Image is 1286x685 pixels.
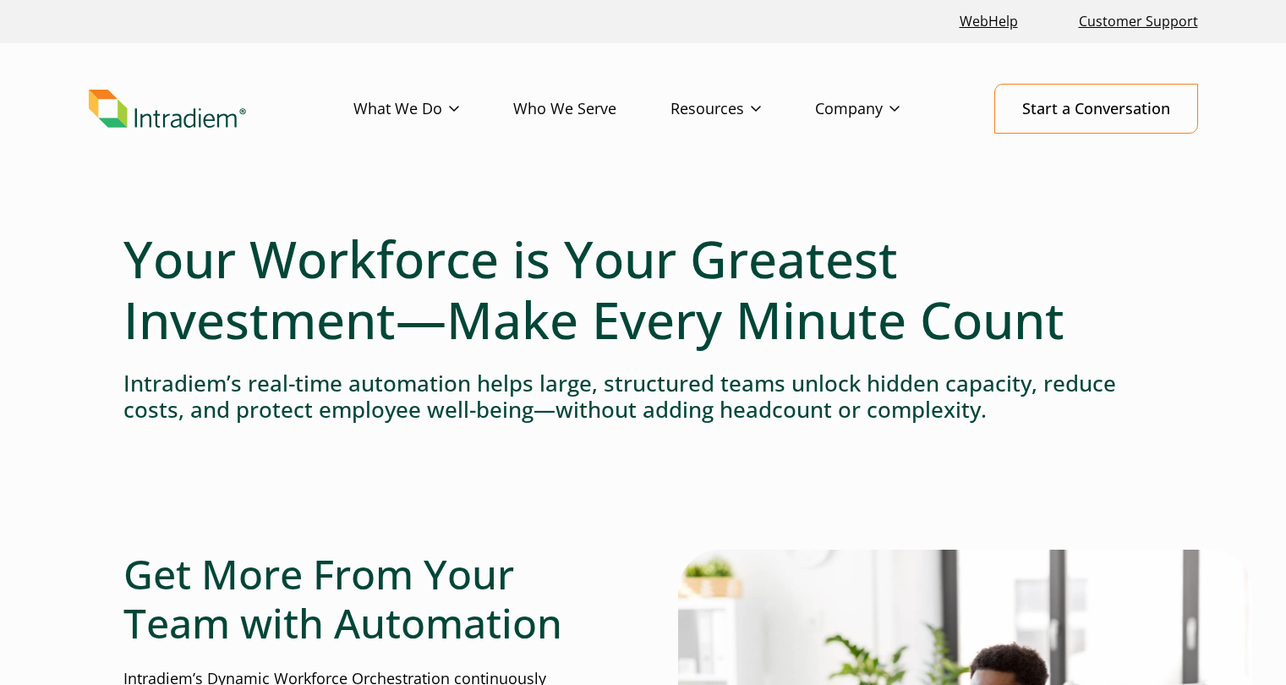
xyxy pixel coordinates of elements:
[953,3,1025,40] a: Link opens in a new window
[670,85,815,134] a: Resources
[994,84,1198,134] a: Start a Conversation
[123,550,609,647] h2: Get More From Your Team with Automation
[353,85,513,134] a: What We Do
[89,90,353,129] a: Link to homepage of Intradiem
[89,90,246,129] img: Intradiem
[123,228,1163,350] h1: Your Workforce is Your Greatest Investment—Make Every Minute Count
[513,85,670,134] a: Who We Serve
[123,370,1163,423] h4: Intradiem’s real-time automation helps large, structured teams unlock hidden capacity, reduce cos...
[815,85,954,134] a: Company
[1072,3,1205,40] a: Customer Support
